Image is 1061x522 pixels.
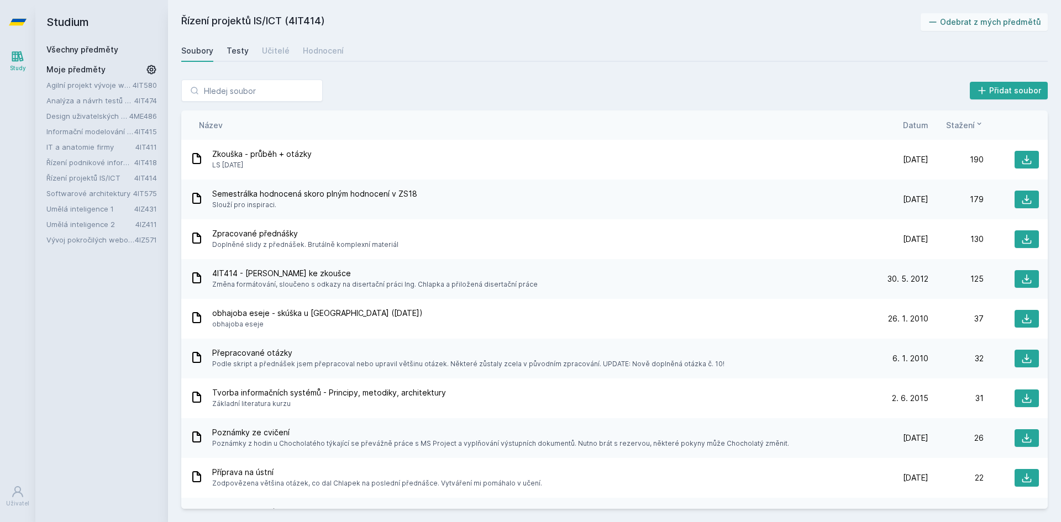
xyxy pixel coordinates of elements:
[892,353,928,364] span: 6. 1. 2010
[928,433,984,444] div: 26
[135,143,157,151] a: 4IT411
[2,44,33,78] a: Study
[212,268,538,279] span: 4IT414 - [PERSON_NAME] ke zkoušce
[928,194,984,205] div: 179
[903,433,928,444] span: [DATE]
[903,472,928,483] span: [DATE]
[46,219,135,230] a: Umělá inteligence 2
[946,119,975,131] span: Stažení
[181,40,213,62] a: Soubory
[262,45,290,56] div: Učitelé
[46,126,134,137] a: Informační modelování organizací
[46,188,133,199] a: Softwarové architektury
[970,82,1048,99] button: Přidat soubor
[134,158,157,167] a: 4IT418
[212,319,423,330] span: obhajoba eseje
[212,478,542,489] span: Zodpovězena většina otázek, co dal Chlapek na poslední přednášce. Vytváření mi pomáhalo v učení.
[6,499,29,508] div: Uživatel
[212,239,398,250] span: Doplněné slidy z přednášek. Brutálně komplexní materiál
[212,149,312,160] span: Zkouška - průběh + otázky
[946,119,984,131] button: Stažení
[129,112,157,120] a: 4ME486
[887,273,928,284] span: 30. 5. 2012
[133,81,157,89] a: 4IT580
[46,172,134,183] a: Řízení projektů IS/ICT
[262,40,290,62] a: Učitelé
[921,13,1048,31] button: Odebrat z mých předmětů
[892,393,928,404] span: 2. 6. 2015
[303,40,344,62] a: Hodnocení
[135,220,157,229] a: 4IZ411
[46,234,135,245] a: Vývoj pokročilých webových aplikací v PHP
[212,467,542,478] span: Příprava na ústní
[928,234,984,245] div: 130
[212,358,724,370] span: Podle skript a přednášek jsem přepracoval nebo upravil většinu otázek. Některé zůstaly zcela v pů...
[46,203,134,214] a: Umělá inteligence 1
[227,45,249,56] div: Testy
[134,173,157,182] a: 4IT414
[212,507,531,518] span: Odpovědi na otázky
[46,64,106,75] span: Moje předměty
[903,234,928,245] span: [DATE]
[888,313,928,324] span: 26. 1. 2010
[212,228,398,239] span: Zpracované přednášky
[212,427,789,438] span: Poznámky ze cvičení
[928,472,984,483] div: 22
[212,308,423,319] span: obhajoba eseje - skúška u [GEOGRAPHIC_DATA] ([DATE])
[133,189,157,198] a: 4IT575
[212,387,446,398] span: Tvorba informačních systémů - Principy, metodiky, architektury
[212,188,417,199] span: Semestrálka hodnocená skoro plným hodnocení v ZS18
[928,273,984,284] div: 125
[212,438,789,449] span: Poznámky z hodin u Chocholatého týkající se převážně práce s MS Project a vyplňování výstupních d...
[227,40,249,62] a: Testy
[903,194,928,205] span: [DATE]
[903,154,928,165] span: [DATE]
[46,110,129,122] a: Design uživatelských rozhraní
[303,45,344,56] div: Hodnocení
[212,279,538,290] span: Změna formátování, sloučeno s odkazy na disertační práci Ing. Chlapka a přiložená disertační práce
[928,393,984,404] div: 31
[199,119,223,131] button: Název
[46,80,133,91] a: Agilní projekt vývoje webové aplikace
[46,45,118,54] a: Všechny předměty
[903,119,928,131] button: Datum
[212,347,724,358] span: Přepracované otázky
[181,80,323,102] input: Hledej soubor
[134,96,157,105] a: 4IT474
[212,199,417,210] span: Slouží pro inspiraci.
[46,141,135,152] a: IT a anatomie firmy
[928,313,984,324] div: 37
[2,479,33,513] a: Uživatel
[134,204,157,213] a: 4IZ431
[212,160,312,171] span: LS [DATE]
[928,353,984,364] div: 32
[181,13,921,31] h2: Řízení projektů IS/ICT (4IT414)
[928,154,984,165] div: 190
[135,235,157,244] a: 4IZ571
[46,95,134,106] a: Analýza a návrh testů softwaru
[46,157,134,168] a: Řízení podnikové informatiky
[10,64,26,72] div: Study
[134,127,157,136] a: 4IT415
[212,398,446,409] span: Základní literatura kurzu
[181,45,213,56] div: Soubory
